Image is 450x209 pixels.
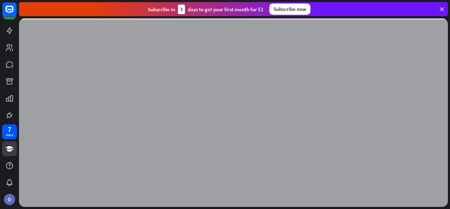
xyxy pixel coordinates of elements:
[8,126,11,133] div: 7
[178,5,185,14] div: 3
[269,4,310,15] div: Subscribe now
[148,5,264,14] div: Subscribe in days to get your first month for $1
[2,124,17,139] a: 7 days
[6,133,13,137] div: days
